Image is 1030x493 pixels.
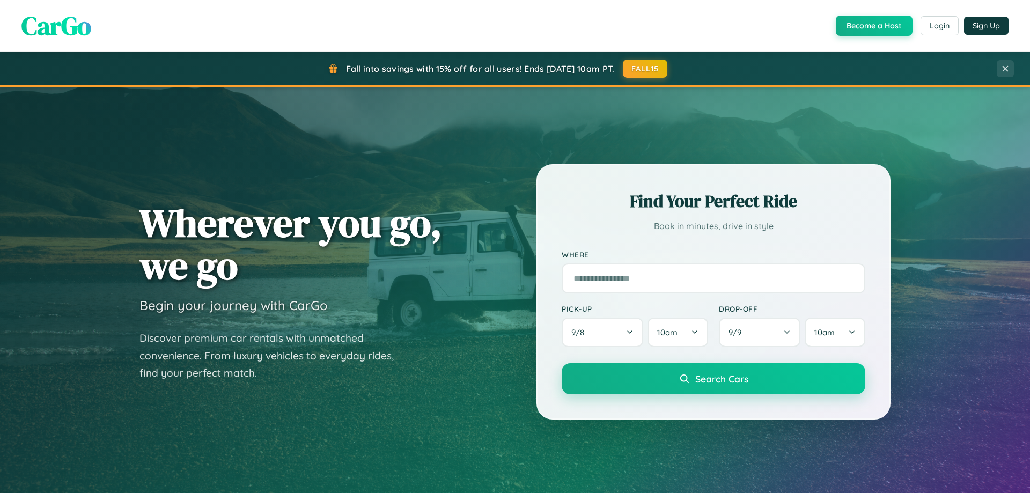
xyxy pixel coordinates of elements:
[648,318,708,347] button: 10am
[139,329,408,382] p: Discover premium car rentals with unmatched convenience. From luxury vehicles to everyday rides, ...
[719,318,800,347] button: 9/9
[964,17,1009,35] button: Sign Up
[139,297,328,313] h3: Begin your journey with CarGo
[562,189,865,213] h2: Find Your Perfect Ride
[571,327,590,337] span: 9 / 8
[623,60,668,78] button: FALL15
[805,318,865,347] button: 10am
[719,304,865,313] label: Drop-off
[346,63,615,74] span: Fall into savings with 15% off for all users! Ends [DATE] 10am PT.
[21,8,91,43] span: CarGo
[562,250,865,259] label: Where
[562,363,865,394] button: Search Cars
[836,16,913,36] button: Become a Host
[562,304,708,313] label: Pick-up
[729,327,747,337] span: 9 / 9
[562,318,643,347] button: 9/8
[657,327,678,337] span: 10am
[562,218,865,234] p: Book in minutes, drive in style
[695,373,748,385] span: Search Cars
[139,202,442,286] h1: Wherever you go, we go
[921,16,959,35] button: Login
[814,327,835,337] span: 10am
